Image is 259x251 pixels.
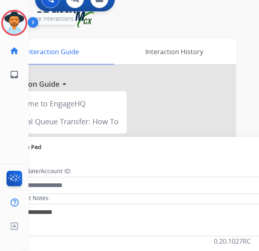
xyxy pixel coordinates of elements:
[9,46,19,56] mat-icon: home
[9,70,19,79] mat-icon: inbox
[112,39,236,64] div: Interaction History
[11,167,72,175] label: Candidate/Account ID:
[10,194,50,202] label: Contact Notes:
[28,15,74,22] span: Voice Interactions
[214,236,251,246] p: 0.20.1027RC
[2,95,123,112] div: Welcome to EngageHQ
[3,11,26,34] img: avatar
[2,112,123,130] div: Internal Queue Transfer: How To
